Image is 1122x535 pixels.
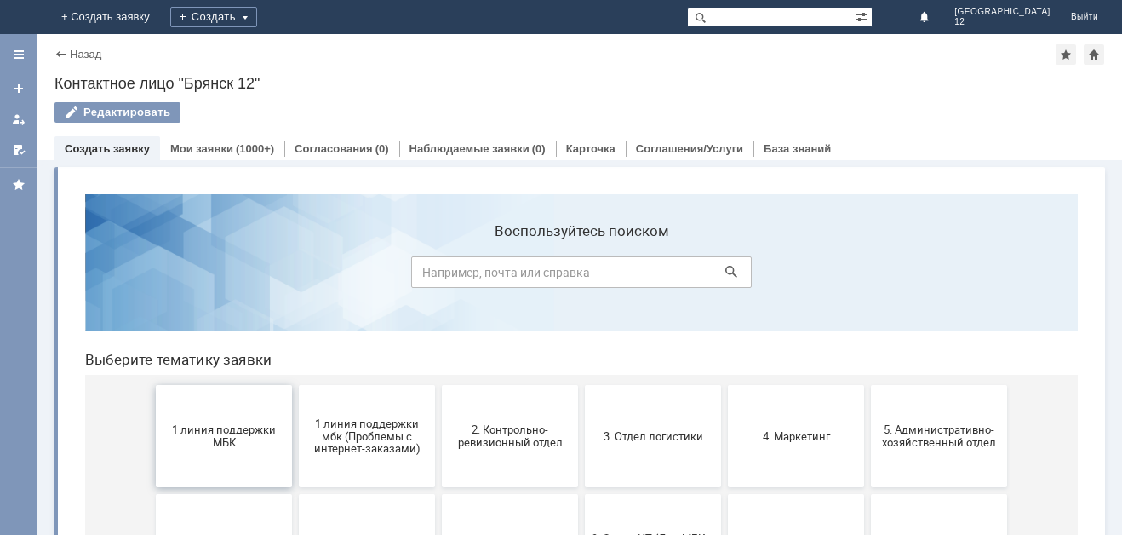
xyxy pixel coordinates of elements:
[89,243,215,268] span: 1 линия поддержки МБК
[89,358,215,371] span: 6. Закупки
[532,142,546,155] div: (0)
[409,142,530,155] a: Наблюдаемые заявки
[232,236,358,274] span: 1 линия поддержки мбк (Проблемы с интернет-заказами)
[54,75,1105,92] div: Контактное лицо "Брянск 12"
[799,423,936,525] button: [PERSON_NAME]. Услуги ИТ для МБК (оформляет L1)
[636,142,743,155] a: Соглашения/Услуги
[5,136,32,164] a: Мои согласования
[84,314,220,416] button: 6. Закупки
[799,314,936,416] button: Отдел ИТ (1С)
[5,75,32,102] a: Создать заявку
[656,423,793,525] button: Это соглашение не активно!
[1084,44,1104,65] div: Сделать домашней страницей
[227,204,364,307] button: 1 линия поддержки мбк (Проблемы с интернет-заказами)
[5,106,32,133] a: Мои заявки
[375,467,501,480] span: Финансовый отдел
[799,204,936,307] button: 5. Административно-хозяйственный отдел
[661,461,787,486] span: Это соглашение не активно!
[513,204,650,307] button: 3. Отдел логистики
[954,7,1050,17] span: [GEOGRAPHIC_DATA]
[227,423,364,525] button: Отдел-ИТ (Офис)
[370,314,507,416] button: 8. Отдел качества
[375,243,501,268] span: 2. Контрольно-ревизионный отдел
[370,204,507,307] button: 2. Контрольно-ревизионный отдел
[518,467,644,480] span: Франчайзинг
[1056,44,1076,65] div: Добавить в избранное
[804,454,930,492] span: [PERSON_NAME]. Услуги ИТ для МБК (оформляет L1)
[954,17,1050,27] span: 12
[661,358,787,371] span: Бухгалтерия (для мбк)
[84,204,220,307] button: 1 линия поддержки МБК
[170,7,257,27] div: Создать
[566,142,615,155] a: Карточка
[855,8,872,24] span: Расширенный поиск
[295,142,373,155] a: Согласования
[70,48,101,60] a: Назад
[170,142,233,155] a: Мои заявки
[375,142,389,155] div: (0)
[656,204,793,307] button: 4. Маркетинг
[340,76,680,107] input: Например, почта или справка
[513,423,650,525] button: Франчайзинг
[84,423,220,525] button: Отдел-ИТ (Битрикс24 и CRM)
[518,249,644,262] span: 3. Отдел логистики
[65,142,150,155] a: Создать заявку
[661,249,787,262] span: 4. Маркетинг
[227,314,364,416] button: 7. Служба безопасности
[232,467,358,480] span: Отдел-ИТ (Офис)
[804,243,930,268] span: 5. Административно-хозяйственный отдел
[518,352,644,377] span: 9. Отдел-ИТ (Для МБК и Пекарни)
[513,314,650,416] button: 9. Отдел-ИТ (Для МБК и Пекарни)
[804,358,930,371] span: Отдел ИТ (1С)
[340,42,680,59] label: Воспользуйтесь поиском
[370,423,507,525] button: Финансовый отдел
[764,142,831,155] a: База знаний
[14,170,1006,187] header: Выберите тематику заявки
[232,358,358,371] span: 7. Служба безопасности
[89,461,215,486] span: Отдел-ИТ (Битрикс24 и CRM)
[656,314,793,416] button: Бухгалтерия (для мбк)
[375,358,501,371] span: 8. Отдел качества
[236,142,274,155] div: (1000+)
